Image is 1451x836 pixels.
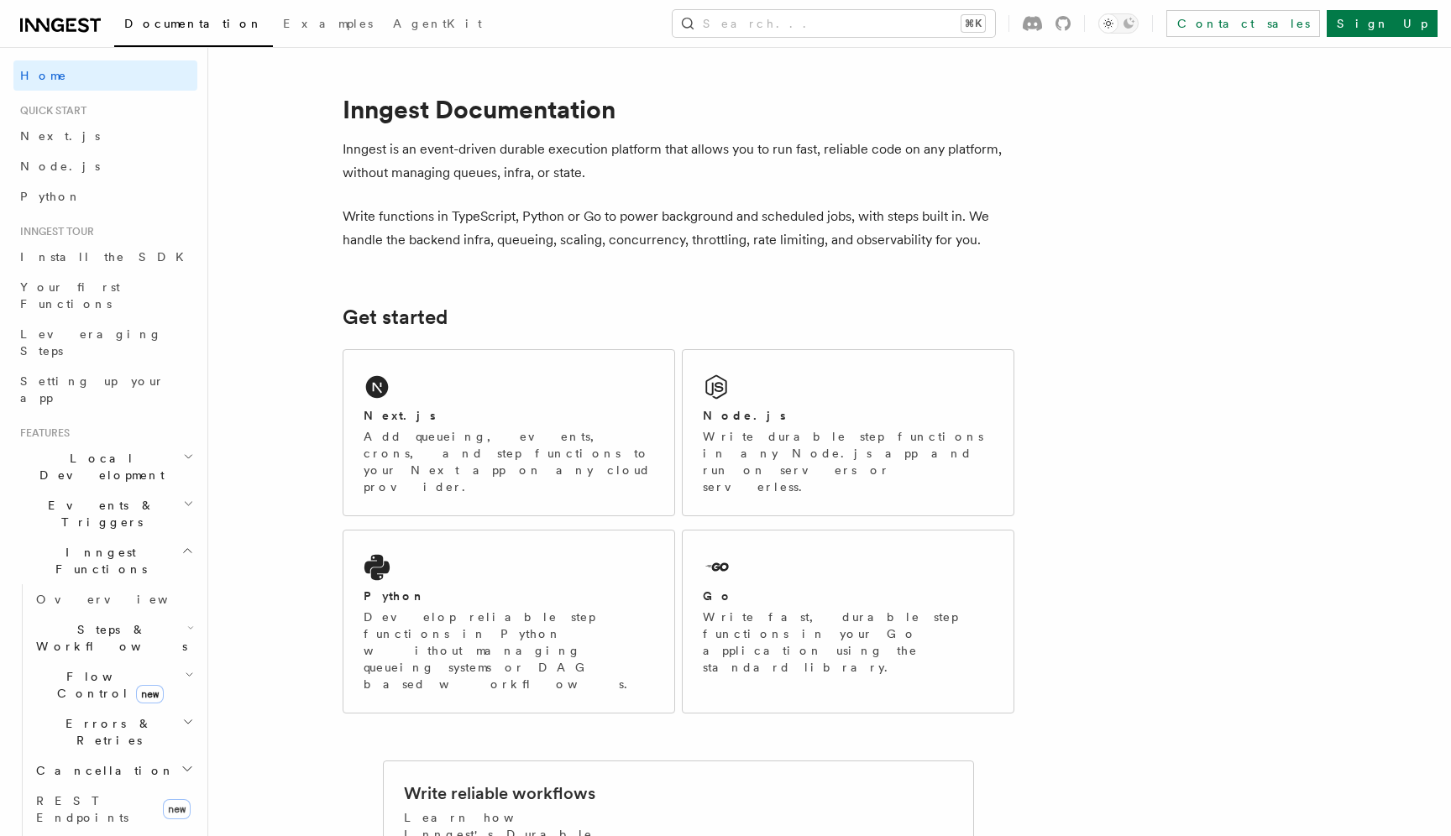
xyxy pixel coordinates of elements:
h2: Go [703,588,733,604]
span: Cancellation [29,762,175,779]
a: Examples [273,5,383,45]
span: Python [20,190,81,203]
a: Get started [343,306,448,329]
a: GoWrite fast, durable step functions in your Go application using the standard library. [682,530,1014,713]
p: Write functions in TypeScript, Python or Go to power background and scheduled jobs, with steps bu... [343,205,1014,252]
a: REST Endpointsnew [29,786,197,833]
span: Local Development [13,450,183,483]
span: new [163,799,191,819]
a: AgentKit [383,5,492,45]
a: Node.js [13,151,197,181]
a: Home [13,60,197,91]
a: Contact sales [1166,10,1320,37]
span: Quick start [13,104,86,118]
h2: Python [364,588,426,604]
span: Node.js [20,159,100,173]
kbd: ⌘K [961,15,985,32]
span: Errors & Retries [29,715,182,749]
span: Install the SDK [20,250,194,264]
span: new [136,685,164,703]
span: Your first Functions [20,280,120,311]
span: Steps & Workflows [29,621,187,655]
h2: Write reliable workflows [404,781,595,805]
button: Flow Controlnew [29,661,197,708]
h1: Inngest Documentation [343,94,1014,124]
p: Inngest is an event-driven durable execution platform that allows you to run fast, reliable code ... [343,138,1014,185]
span: AgentKit [393,17,482,30]
button: Inngest Functions [13,537,197,584]
button: Cancellation [29,755,197,786]
p: Add queueing, events, crons, and step functions to your Next app on any cloud provider. [364,428,654,495]
p: Develop reliable step functions in Python without managing queueing systems or DAG based workflows. [364,609,654,692]
h2: Node.js [703,407,786,424]
button: Errors & Retries [29,708,197,755]
a: Sign Up [1327,10,1438,37]
a: Documentation [114,5,273,47]
button: Steps & Workflows [29,614,197,661]
a: Next.js [13,121,197,151]
span: Inngest Functions [13,544,181,577]
button: Events & Triggers [13,490,197,537]
span: Inngest tour [13,225,94,238]
p: Write durable step functions in any Node.js app and run on servers or serverless. [703,428,993,495]
span: Examples [283,17,373,30]
button: Toggle dark mode [1098,13,1139,34]
span: Features [13,426,70,440]
a: Node.jsWrite durable step functions in any Node.js app and run on servers or serverless. [682,349,1014,516]
p: Write fast, durable step functions in your Go application using the standard library. [703,609,993,676]
span: REST Endpoints [36,794,128,824]
a: Your first Functions [13,272,197,319]
a: Python [13,181,197,212]
a: PythonDevelop reliable step functions in Python without managing queueing systems or DAG based wo... [343,530,675,713]
span: Flow Control [29,668,185,702]
a: Overview [29,584,197,614]
span: Next.js [20,129,100,143]
span: Leveraging Steps [20,327,162,358]
span: Events & Triggers [13,497,183,530]
a: Setting up your app [13,366,197,413]
h2: Next.js [364,407,436,424]
span: Overview [36,593,209,606]
span: Setting up your app [20,374,165,405]
span: Home [20,67,67,84]
a: Leveraging Steps [13,319,197,366]
a: Next.jsAdd queueing, events, crons, and step functions to your Next app on any cloud provider. [343,349,675,516]
button: Search...⌘K [673,10,995,37]
span: Documentation [124,17,263,30]
a: Install the SDK [13,242,197,272]
button: Local Development [13,443,197,490]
